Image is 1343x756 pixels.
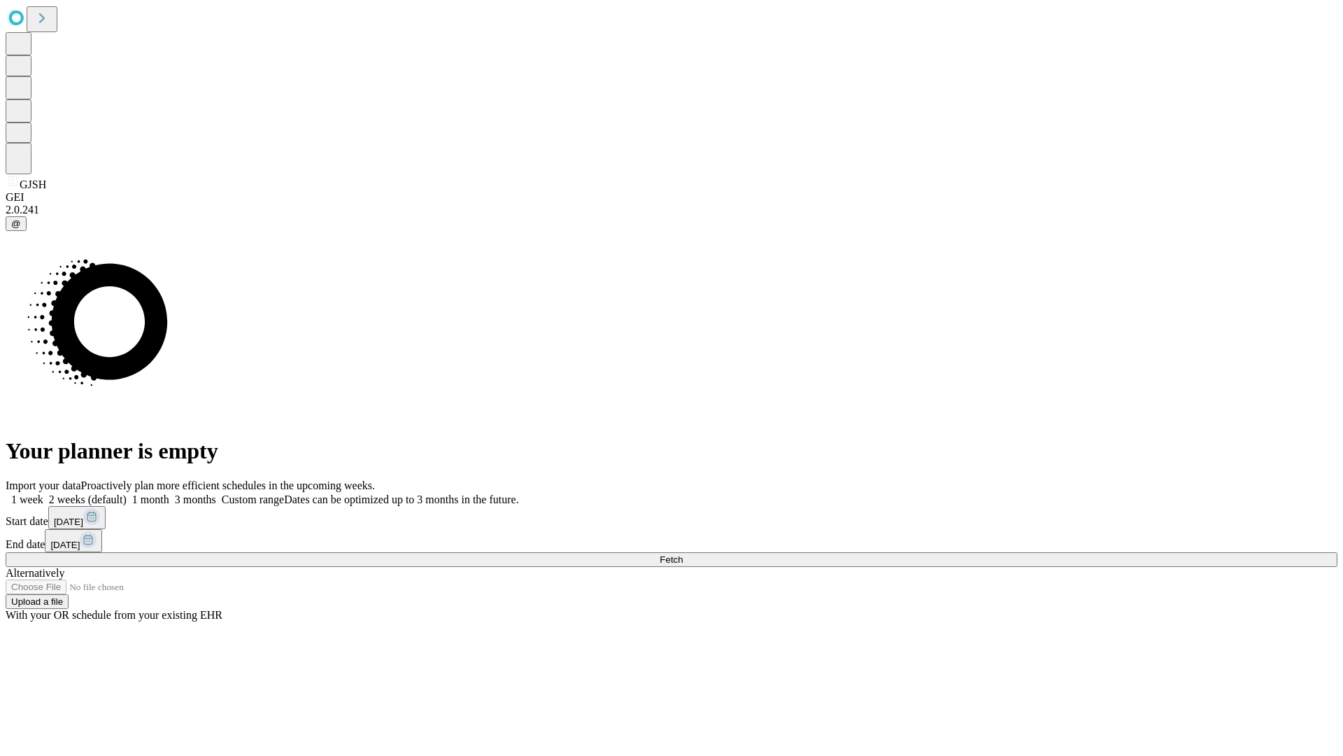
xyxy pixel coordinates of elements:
span: [DATE] [54,517,83,527]
span: [DATE] [50,540,80,550]
button: Upload a file [6,594,69,609]
div: Start date [6,506,1337,529]
button: @ [6,216,27,231]
span: Proactively plan more efficient schedules in the upcoming weeks. [81,479,375,491]
span: Alternatively [6,567,64,579]
span: Dates can be optimized up to 3 months in the future. [284,493,518,505]
div: 2.0.241 [6,204,1337,216]
button: [DATE] [48,506,106,529]
span: 1 week [11,493,43,505]
span: @ [11,218,21,229]
span: With your OR schedule from your existing EHR [6,609,222,621]
span: Fetch [660,554,683,565]
span: GJSH [20,178,46,190]
span: Import your data [6,479,81,491]
span: Custom range [222,493,284,505]
button: Fetch [6,552,1337,567]
span: 3 months [175,493,216,505]
button: [DATE] [45,529,102,552]
span: 2 weeks (default) [49,493,127,505]
div: End date [6,529,1337,552]
span: 1 month [132,493,169,505]
h1: Your planner is empty [6,438,1337,464]
div: GEI [6,191,1337,204]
